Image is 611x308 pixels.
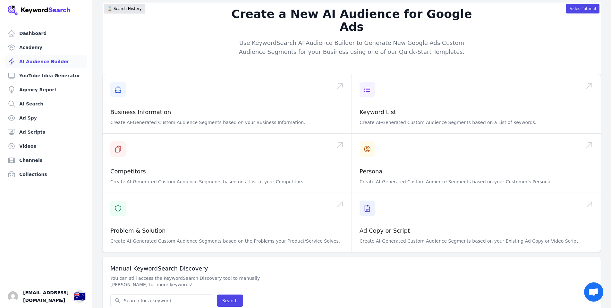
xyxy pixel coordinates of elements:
[110,227,165,234] a: Problem & Solution
[566,4,599,13] button: Video Tutorial
[5,126,87,138] a: Ad Scripts
[110,275,295,288] p: You can still access the KeywordSearch Discovery tool to manually [PERSON_NAME] for more keywords!
[110,109,171,115] a: Business Information
[229,8,475,33] h2: Create a New AI Audience for Google Ads
[584,282,603,302] a: Open chat
[74,291,86,302] div: 🇦🇺
[5,83,87,96] a: Agency Report
[360,227,410,234] a: Ad Copy or Script
[360,109,396,115] a: Keyword List
[5,55,87,68] a: AI Audience Builder
[23,289,69,304] span: [EMAIL_ADDRESS][DOMAIN_NAME]
[5,69,87,82] a: YouTube Idea Generator
[5,41,87,54] a: Academy
[8,291,18,302] button: Open user button
[111,295,213,307] input: Search for a keyword
[229,38,475,56] p: Use KeywordSearch AI Audience Builder to Generate New Google Ads Custom Audience Segments for you...
[104,4,145,13] button: ⌛️ Search History
[110,265,593,272] h3: Manual KeywordSearch Discovery
[360,168,383,175] a: Persona
[5,140,87,153] a: Videos
[5,112,87,124] a: Ad Spy
[217,295,243,307] button: Search
[74,290,86,303] button: 🇦🇺
[8,5,71,15] img: Your Company
[110,168,146,175] a: Competitors
[5,168,87,181] a: Collections
[8,291,18,302] img: Analytics Pipeline
[5,27,87,40] a: Dashboard
[5,154,87,167] a: Channels
[5,97,87,110] a: AI Search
